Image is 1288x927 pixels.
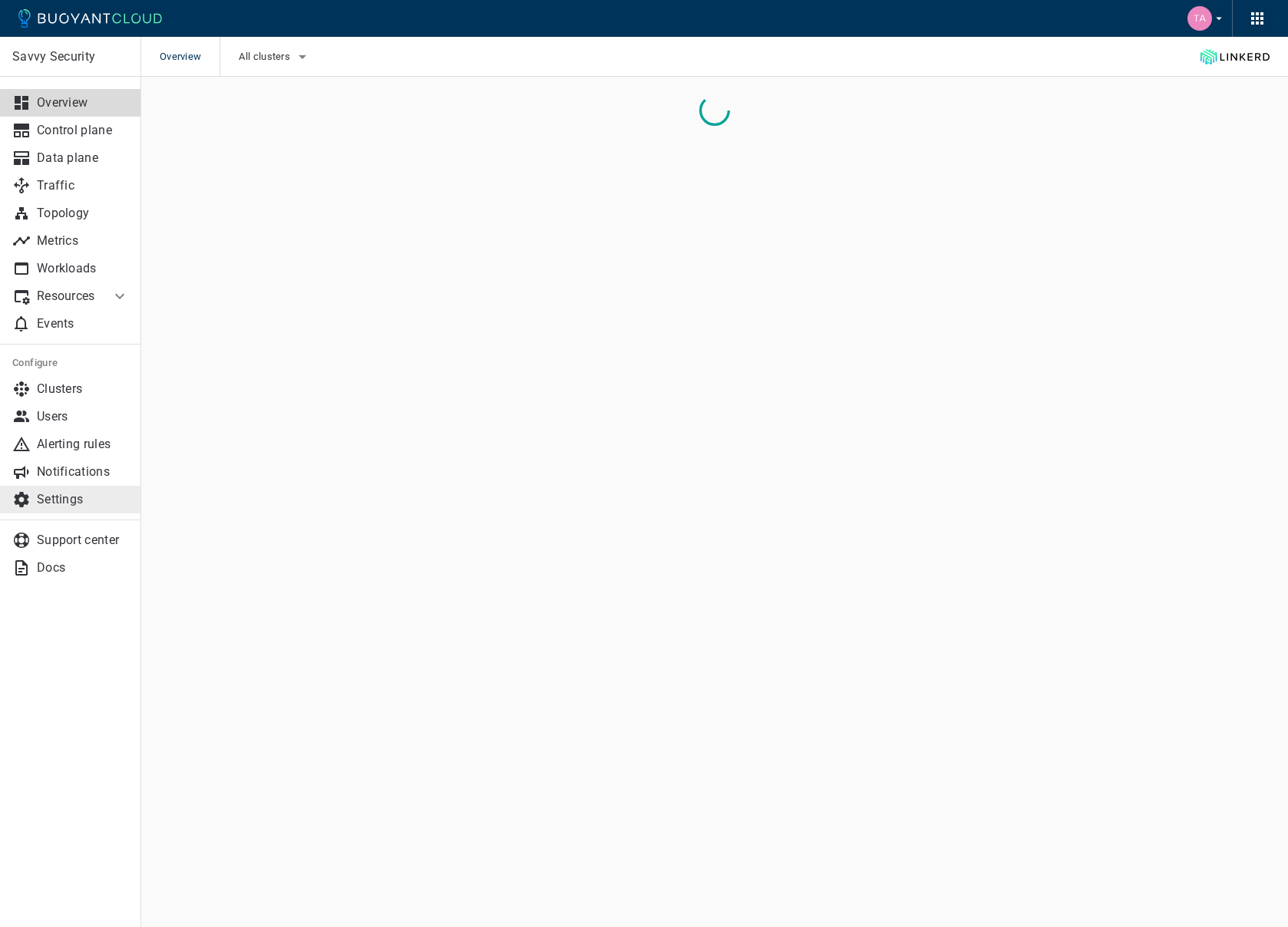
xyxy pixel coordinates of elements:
[37,178,129,193] p: Traffic
[37,261,129,276] p: Workloads
[37,437,129,452] p: Alerting rules
[37,492,129,507] p: Settings
[239,45,312,68] button: All clusters
[37,560,129,576] p: Docs
[37,289,98,304] p: Resources
[12,49,128,64] p: Savvy Security
[37,123,129,138] p: Control plane
[37,95,129,111] p: Overview
[37,206,129,221] p: Topology
[37,233,129,249] p: Metrics
[12,357,129,369] h5: Configure
[37,409,129,424] p: Users
[1187,6,1212,31] img: Taylor Trick
[37,464,129,480] p: Notifications
[160,37,220,77] span: Overview
[239,51,293,63] span: All clusters
[37,316,129,332] p: Events
[37,150,129,166] p: Data plane
[37,533,129,548] p: Support center
[37,381,129,397] p: Clusters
